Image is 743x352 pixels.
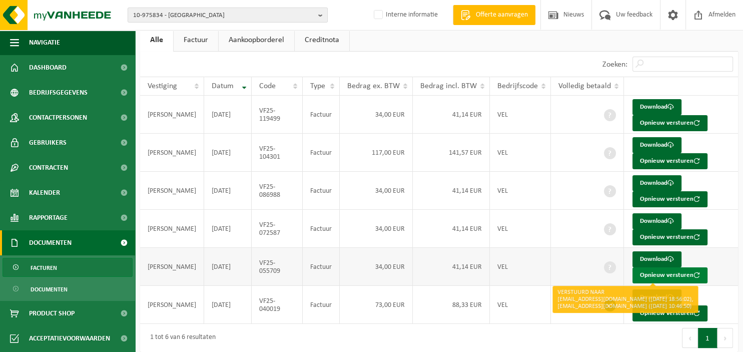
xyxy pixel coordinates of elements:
td: VF25-119499 [252,96,303,134]
button: 10-975834 - [GEOGRAPHIC_DATA] [128,8,328,23]
span: Contactpersonen [29,105,87,130]
button: 1 [698,328,717,348]
button: Opnieuw versturen [632,115,707,131]
td: VF25-104301 [252,134,303,172]
td: 117,00 EUR [340,134,413,172]
td: 34,00 EUR [340,248,413,286]
span: Navigatie [29,30,60,55]
span: Acceptatievoorwaarden [29,326,110,351]
td: 34,00 EUR [340,172,413,210]
span: Dashboard [29,55,67,80]
td: VEL [490,96,551,134]
span: Bedrijfsgegevens [29,80,88,105]
label: Zoeken: [602,61,627,69]
td: [DATE] [204,96,252,134]
td: 141,57 EUR [413,134,490,172]
td: [DATE] [204,210,252,248]
td: [PERSON_NAME] [140,134,204,172]
td: 41,14 EUR [413,210,490,248]
td: [DATE] [204,286,252,324]
button: Opnieuw versturen [632,191,707,207]
td: Factuur [303,96,340,134]
span: Rapportage [29,205,68,230]
td: VEL [490,286,551,324]
td: 88,33 EUR [413,286,490,324]
a: Alle [140,29,173,52]
a: Download [632,175,681,191]
td: 41,14 EUR [413,96,490,134]
td: VF25-072587 [252,210,303,248]
span: 10-975834 - [GEOGRAPHIC_DATA] [133,8,314,23]
a: Factuur [174,29,218,52]
td: 41,14 EUR [413,172,490,210]
td: 41,14 EUR [413,248,490,286]
span: Documenten [29,230,72,255]
td: [DATE] [204,248,252,286]
button: Opnieuw versturen [632,305,707,321]
span: Type [310,82,325,90]
td: [PERSON_NAME] [140,248,204,286]
a: Documenten [3,279,133,298]
td: [PERSON_NAME] [140,286,204,324]
span: Facturen [31,258,57,277]
span: Datum [212,82,234,90]
a: Download [632,99,681,115]
td: VEL [490,172,551,210]
td: [PERSON_NAME] [140,172,204,210]
td: VEL [490,248,551,286]
td: [PERSON_NAME] [140,96,204,134]
td: Factuur [303,134,340,172]
a: Facturen [3,258,133,277]
span: Code [259,82,276,90]
span: Contracten [29,155,68,180]
span: Offerte aanvragen [473,10,530,20]
td: VEL [490,210,551,248]
span: Gebruikers [29,130,67,155]
button: Next [717,328,733,348]
span: Bedrijfscode [497,82,538,90]
span: Bedrag incl. BTW [420,82,477,90]
td: [DATE] [204,172,252,210]
a: Aankoopborderel [219,29,294,52]
button: Opnieuw versturen [632,153,707,169]
span: Vestiging [148,82,177,90]
td: [DATE] [204,134,252,172]
a: Download [632,213,681,229]
button: Opnieuw versturen [632,267,707,283]
button: Opnieuw versturen [632,229,707,245]
span: Documenten [31,280,68,299]
span: Kalender [29,180,60,205]
td: 73,00 EUR [340,286,413,324]
td: VF25-040019 [252,286,303,324]
td: VF25-086988 [252,172,303,210]
a: Download [632,251,681,267]
td: Factuur [303,210,340,248]
td: VEL [490,134,551,172]
td: VF25-055709 [252,248,303,286]
span: Product Shop [29,301,75,326]
td: [PERSON_NAME] [140,210,204,248]
span: Bedrag ex. BTW [347,82,400,90]
td: 34,00 EUR [340,96,413,134]
td: Factuur [303,248,340,286]
a: Creditnota [295,29,349,52]
td: 34,00 EUR [340,210,413,248]
td: Factuur [303,286,340,324]
td: Factuur [303,172,340,210]
button: Previous [682,328,698,348]
div: 1 tot 6 van 6 resultaten [145,329,216,347]
a: Download [632,137,681,153]
a: Download [632,289,681,305]
label: Interne informatie [372,8,438,23]
a: Offerte aanvragen [453,5,535,25]
span: Volledig betaald [558,82,611,90]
